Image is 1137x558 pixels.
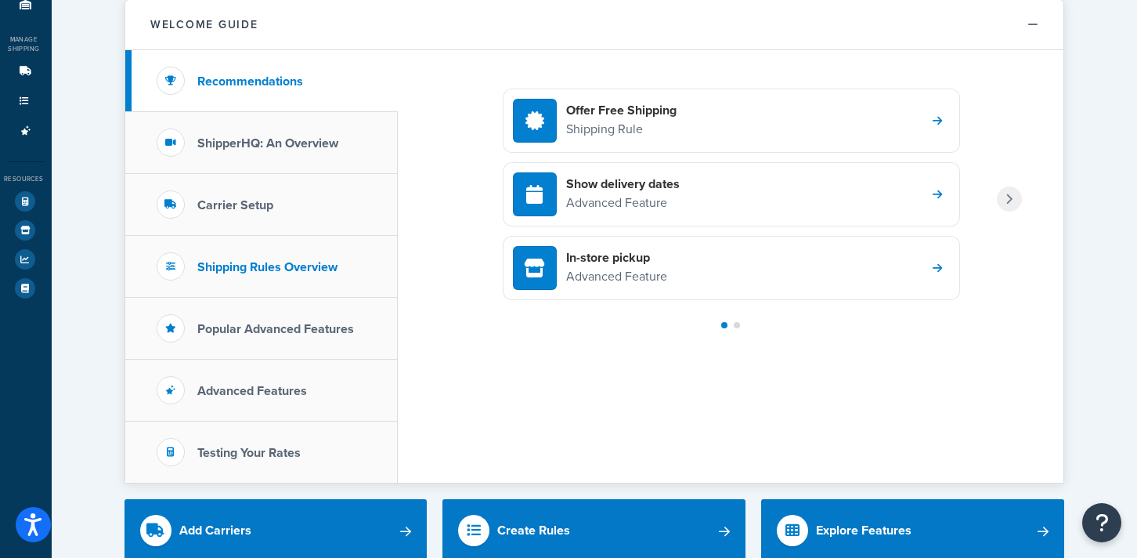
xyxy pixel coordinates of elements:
[8,87,44,116] li: Shipping Rules
[566,249,667,266] h4: In-store pickup
[1082,503,1121,542] button: Open Resource Center
[566,119,677,139] p: Shipping Rule
[566,193,680,213] p: Advanced Feature
[8,216,44,245] li: Marketplace
[197,322,354,336] h3: Popular Advanced Features
[179,520,251,542] div: Add Carriers
[8,245,44,274] li: Analytics
[197,260,337,274] h3: Shipping Rules Overview
[566,176,680,193] h4: Show delivery dates
[150,19,258,31] h2: Welcome Guide
[497,520,570,542] div: Create Rules
[197,136,338,150] h3: ShipperHQ: An Overview
[197,446,301,460] h3: Testing Your Rates
[816,520,911,542] div: Explore Features
[566,102,677,119] h4: Offer Free Shipping
[8,57,44,86] li: Carriers
[8,117,44,146] li: Advanced Features
[566,266,667,287] p: Advanced Feature
[197,384,307,398] h3: Advanced Features
[197,74,303,89] h3: Recommendations
[8,187,44,216] li: Test Your Rates
[8,274,44,303] li: Help Docs
[197,198,273,212] h3: Carrier Setup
